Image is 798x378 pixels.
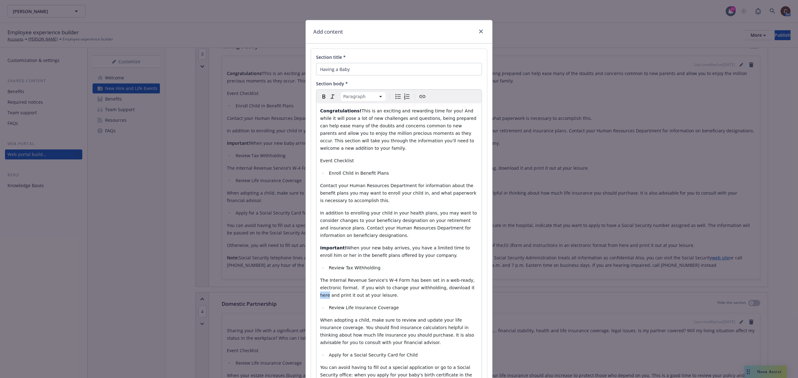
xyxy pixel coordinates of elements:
a: close [477,28,485,35]
div: toggle group [394,92,411,101]
button: Numbered list [402,92,411,101]
span: Review Life Insurance Coverage [329,305,399,310]
span: Apply for a Social Security Card for Child [329,352,418,357]
span: Enroll Child in Benefit Plans [329,171,389,176]
button: Block type [341,92,386,101]
input: Add title here [316,63,482,75]
span: Section body * [316,81,348,87]
span: Contact your Human Resources Department for information about the benefit plans you may want to e... [320,183,478,203]
button: Bulleted list [394,92,402,101]
span: This is an exciting and rewarding time for you! And while it will pose a lot of new challenges an... [320,108,478,151]
button: Italic [328,92,337,101]
span: When adopting a child, make sure to review and update your life insurance coverage. You should fi... [320,318,475,345]
span: Event Checklist [320,158,354,163]
span: Section title * [316,54,346,60]
span: The Internal Revenue Service's W-4 Form has been set in a web-ready, electronic format. If you wi... [320,278,476,298]
span: When your new baby arrives, you have a limited time to enroll him or her in the benefit plans off... [320,245,471,258]
button: Create link [418,92,427,101]
span: Review Tax Withholding [329,265,381,270]
button: Bold [320,92,328,101]
strong: Congratulations! [320,108,362,113]
h1: Add content [313,28,343,36]
strong: Important! [320,245,347,250]
span: In addition to enrolling your child in your health plans, you may want to consider changes to you... [320,210,478,238]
